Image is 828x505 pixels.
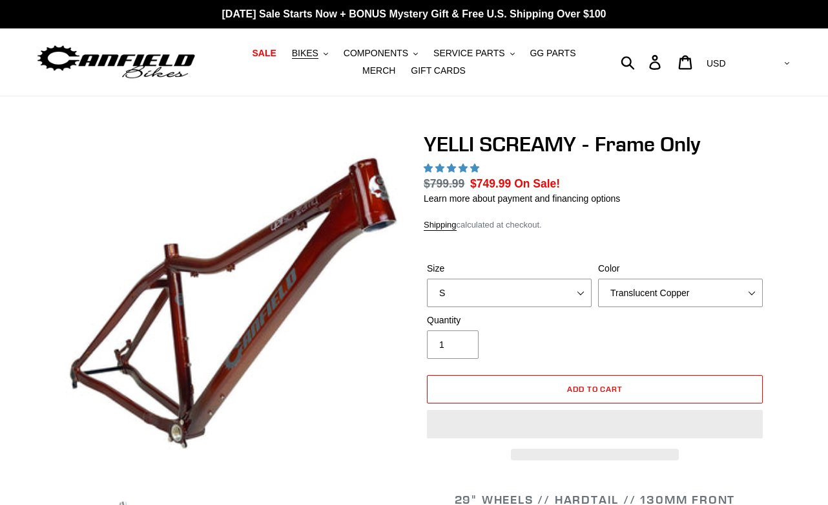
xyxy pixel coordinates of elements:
a: GG PARTS [523,45,582,62]
button: Add to cart [427,375,763,403]
s: $799.99 [424,177,464,190]
span: BIKES [292,48,318,59]
span: SALE [252,48,276,59]
label: Size [427,262,592,275]
h1: YELLI SCREAMY - Frame Only [424,132,766,156]
span: SERVICE PARTS [433,48,504,59]
a: Learn more about payment and financing options [424,193,620,204]
div: calculated at checkout. [424,219,766,231]
button: COMPONENTS [337,45,424,62]
button: BIKES [285,45,335,62]
span: On Sale! [514,175,560,192]
a: GIFT CARDS [404,62,472,80]
img: YELLI SCREAMY - Frame Only [65,134,402,472]
span: COMPONENTS [344,48,408,59]
span: $749.99 [470,177,511,190]
span: MERCH [362,65,395,76]
label: Quantity [427,314,592,327]
button: SERVICE PARTS [427,45,521,62]
a: Shipping [424,220,457,231]
img: Canfield Bikes [36,42,197,83]
a: SALE [245,45,282,62]
a: MERCH [356,62,402,80]
label: Color [598,262,763,275]
span: GG PARTS [530,48,575,59]
span: Add to cart [567,384,623,394]
span: 5.00 stars [424,163,482,173]
span: GIFT CARDS [411,65,466,76]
